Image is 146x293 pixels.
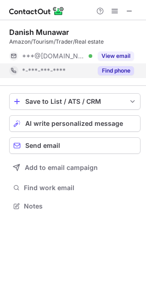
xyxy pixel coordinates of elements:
button: Reveal Button [98,51,134,61]
span: Add to email campaign [25,164,98,171]
button: Reveal Button [98,66,134,75]
span: Send email [25,142,60,149]
img: ContactOut v5.3.10 [9,6,64,17]
div: Danish Munawar [9,28,69,37]
button: Add to email campaign [9,159,140,176]
span: AI write personalized message [25,120,123,127]
div: Save to List / ATS / CRM [25,98,124,105]
button: save-profile-one-click [9,93,140,110]
span: ***@[DOMAIN_NAME] [22,52,85,60]
div: Amazon/Tourism/Trader/Real estate [9,38,140,46]
span: Notes [24,202,137,210]
button: AI write personalized message [9,115,140,132]
button: Notes [9,200,140,213]
span: Find work email [24,184,137,192]
button: Find work email [9,181,140,194]
button: Send email [9,137,140,154]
